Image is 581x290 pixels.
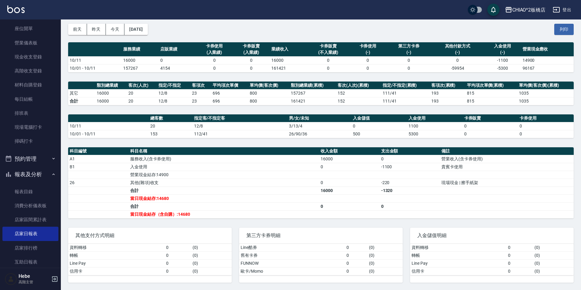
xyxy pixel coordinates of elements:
td: -1320 [380,187,440,194]
a: 座位開單 [2,22,58,36]
td: 0 [165,259,191,267]
div: 卡券販賣 [308,43,348,49]
td: 193 [430,97,465,105]
td: 舊有卡券 [239,251,345,259]
button: CHIAO^2板橋店 [503,4,548,16]
div: (-) [433,49,482,56]
td: Line Pay [68,259,165,267]
td: 信用卡 [410,267,506,275]
button: 今天 [106,24,125,35]
td: 815 [465,97,518,105]
a: 店家區間累計表 [2,213,58,227]
td: 當日現金結存:14680 [129,194,319,202]
a: 營業儀表板 [2,36,58,50]
table: a dense table [239,244,403,275]
td: 3/13/4 [287,122,351,130]
button: 預約管理 [2,151,58,167]
td: 轉帳 [410,251,506,259]
td: 0 [319,202,380,210]
th: 服務業績 [122,42,159,57]
td: 157267 [289,89,336,97]
td: 入金使用 [129,163,319,171]
td: 20 [127,97,157,105]
td: 0 [345,259,368,267]
span: 其他支付方式明細 [75,232,224,239]
td: 10/01 - 10/11 [68,130,149,138]
td: ( 0 ) [367,244,403,252]
td: 信用卡 [68,267,165,275]
td: 0 [345,267,368,275]
td: 0 [319,179,380,187]
td: 0 [386,56,431,64]
p: 高階主管 [19,279,50,285]
div: (入業績) [234,49,268,56]
td: 0 [431,56,484,64]
td: -1100 [484,56,521,64]
td: 16000 [319,187,380,194]
a: 店家排行榜 [2,241,58,255]
div: (不入業績) [308,49,348,56]
img: Person [5,273,17,285]
td: -5300 [484,64,521,72]
div: (-) [485,49,520,56]
td: 696 [211,89,248,97]
td: 服務收入(含卡券使用) [129,155,319,163]
th: 指定/不指定 [157,82,191,89]
span: 第三方卡券明細 [246,232,395,239]
th: 入金儲值 [351,114,407,122]
table: a dense table [68,147,574,218]
td: 0 [351,122,407,130]
th: 店販業績 [159,42,196,57]
td: 111 / 41 [381,89,430,97]
td: 800 [248,89,289,97]
button: save [487,4,499,16]
td: FUNNOW [239,259,345,267]
td: Line Pay [410,259,506,267]
a: 店家日報表 [2,227,58,241]
td: 1100 [407,122,463,130]
td: 貴賓卡使用 [440,163,574,171]
div: CHIAO^2板橋店 [512,6,546,14]
th: 指定客/不指定客 [193,114,288,122]
th: 指定/不指定(累積) [381,82,430,89]
a: 現場電腦打卡 [2,120,58,134]
td: ( 0 ) [191,251,232,259]
td: 0 [463,130,518,138]
div: (-) [351,49,385,56]
td: ( 0 ) [191,267,232,275]
div: 第三方卡券 [388,43,430,49]
th: 單均價(客次價) [248,82,289,89]
td: ( 0 ) [367,251,403,259]
a: 掃碼打卡 [2,134,58,148]
div: (入業績) [197,49,231,56]
a: 排班表 [2,106,58,120]
td: 815 [465,89,518,97]
td: 10/01 - 10/11 [68,64,122,72]
div: 卡券使用 [351,43,385,49]
table: a dense table [68,114,574,138]
button: 登出 [550,4,574,16]
a: 高階收支登錄 [2,64,58,78]
td: ( 0 ) [533,244,574,252]
td: 112/41 [193,130,288,138]
td: 96167 [521,64,574,72]
td: 轉帳 [68,251,165,259]
th: 科目編號 [68,147,129,155]
th: 客項次(累積) [430,82,465,89]
th: 總客數 [149,114,193,122]
td: 資料轉移 [410,244,506,252]
th: 客次(人次) [127,82,157,89]
td: -59954 [431,64,484,72]
th: 類別總業績 [95,82,127,89]
td: 0 [386,64,431,72]
td: ( 0 ) [367,259,403,267]
td: 161421 [289,97,336,105]
td: 營業收入(含卡券使用) [440,155,574,163]
td: 0 [506,251,533,259]
td: 111/41 [381,97,430,105]
td: 0 [506,259,533,267]
button: 前天 [68,24,87,35]
td: 0 [350,64,387,72]
td: 193 [430,89,465,97]
td: 0 [518,130,574,138]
